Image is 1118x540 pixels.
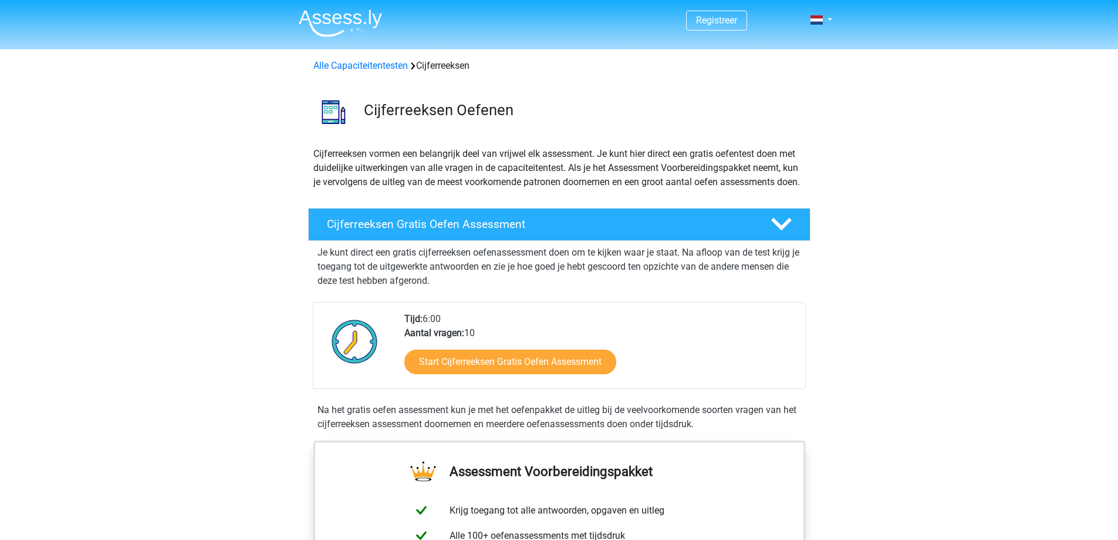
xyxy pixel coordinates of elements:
[327,217,752,231] h4: Cijferreeksen Gratis Oefen Assessment
[404,350,616,374] a: Start Cijferreeksen Gratis Oefen Assessment
[309,87,359,137] img: cijferreeksen
[313,403,806,431] div: Na het gratis oefen assessment kun je met het oefenpakket de uitleg bij de veelvoorkomende soorte...
[396,312,805,388] div: 6:00 10
[404,327,464,338] b: Aantal vragen:
[303,208,815,241] a: Cijferreeksen Gratis Oefen Assessment
[696,15,737,26] a: Registreer
[313,60,408,71] a: Alle Capaciteitentesten
[299,9,382,37] img: Assessly
[318,246,801,288] p: Je kunt direct een gratis cijferreeksen oefenassessment doen om te kijken waar je staat. Na afloo...
[404,313,423,324] b: Tijd:
[309,59,810,73] div: Cijferreeksen
[325,312,384,371] img: Klok
[364,101,801,119] h3: Cijferreeksen Oefenen
[313,147,805,189] p: Cijferreeksen vormen een belangrijk deel van vrijwel elk assessment. Je kunt hier direct een grat...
